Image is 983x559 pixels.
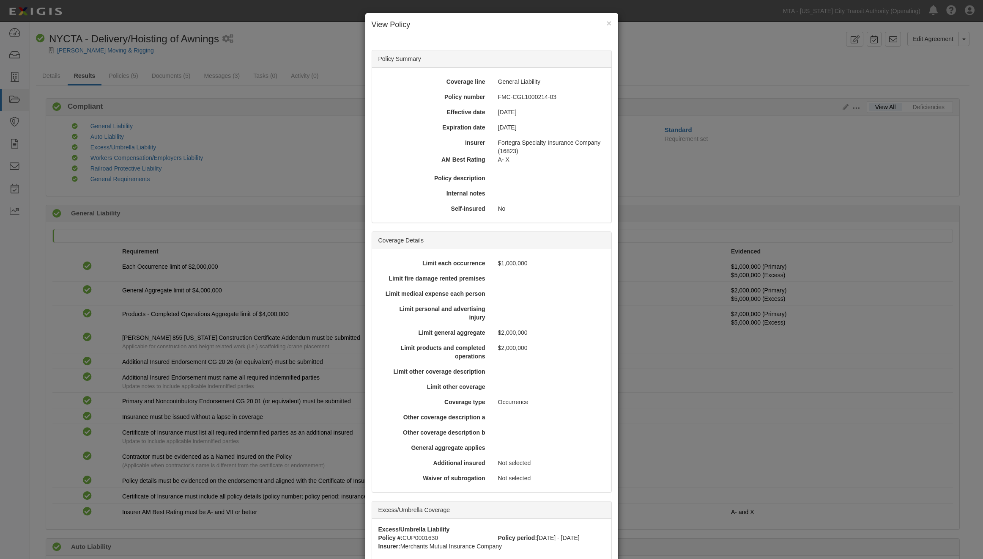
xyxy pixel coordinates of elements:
div: Effective date [375,108,492,116]
strong: Excess/Umbrella Liability [378,526,450,533]
div: Coverage type [375,398,492,406]
div: Policy description [375,174,492,182]
button: Close [606,19,611,28]
strong: Insurer: [378,543,400,550]
div: Other coverage description b [375,428,492,437]
div: Limit each occurrence [375,259,492,267]
div: Policy number [375,93,492,101]
div: Self-insured [375,204,492,213]
div: Coverage Details [372,232,611,249]
div: Excess/Umbrella Coverage [372,501,611,519]
div: Other coverage description a [375,413,492,421]
h4: View Policy [372,19,612,30]
div: Not selected [492,474,608,482]
div: General Liability [492,77,608,86]
div: Coverage line [375,77,492,86]
div: Insurer [375,138,492,147]
div: Fortegra Specialty Insurance Company (16823) [492,138,608,155]
div: No [492,204,608,213]
div: Internal notes [375,189,492,198]
div: $2,000,000 [492,328,608,337]
div: Limit medical expense each person [375,289,492,298]
div: Limit personal and advertising injury [375,305,492,322]
div: $1,000,000 [492,259,608,267]
div: A- X [492,155,611,164]
div: $2,000,000 [492,344,608,352]
div: Expiration date [375,123,492,132]
div: Limit general aggregate [375,328,492,337]
div: [DATE] [492,108,608,116]
div: Limit other coverage [375,383,492,391]
div: AM Best Rating [372,155,492,164]
div: [DATE] [492,123,608,132]
div: [DATE] - [DATE] [492,534,611,542]
strong: Policy period: [498,534,537,541]
div: Limit fire damage rented premises [375,274,492,283]
div: Not selected [492,459,608,467]
div: Occurrence [492,398,608,406]
div: CUP0001630 [372,534,492,542]
div: Waiver of subrogation [375,474,492,482]
div: General aggregate applies [375,443,492,452]
div: Limit other coverage description [375,367,492,376]
strong: Policy #: [378,534,403,541]
div: Limit products and completed operations [375,344,492,361]
div: Merchants Mutual Insurance Company [372,542,611,551]
div: Policy Summary [372,50,611,68]
div: FMC-CGL1000214-03 [492,93,608,101]
div: Additional insured [375,459,492,467]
